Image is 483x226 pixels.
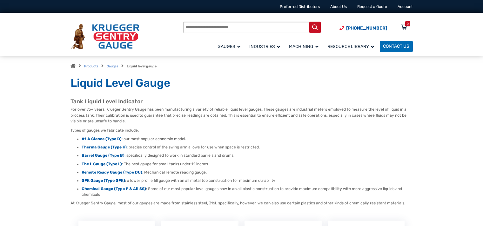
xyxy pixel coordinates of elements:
p: For over 75+ years, Krueger Sentry Gauge has been manufacturing a variety of reliable liquid leve... [70,106,413,124]
a: Account [398,4,413,9]
a: About Us [330,4,347,9]
a: Industries [246,40,286,53]
li: : a lower profile fill gauge with an all metal top construction for maximum durability [82,178,413,184]
a: Chemical Gauge (Type P & All SS) [82,187,146,191]
a: Gauges [107,64,118,68]
a: GFK Gauge (Type GFK) [82,178,125,183]
span: Machining [289,44,319,49]
li: : Some of our most popular level gauges now in an all plastic construction to provide maximum com... [82,186,413,197]
li: : The best gauge for small tanks under 12 inches. [82,161,413,167]
span: [PHONE_NUMBER] [346,25,387,31]
a: Request a Quote [357,4,387,9]
img: Krueger Sentry Gauge [70,24,139,49]
a: The L Gauge (Type L) [82,162,122,166]
a: Products [84,64,98,68]
span: Industries [249,44,280,49]
h1: Liquid Level Gauge [70,76,413,90]
span: Resource Library [327,44,374,49]
strong: Therma Gauge (Type H [82,145,125,149]
a: Preferred Distributors [280,4,320,9]
li: : precise control of the swing arm allows for use when space is restricted. [82,145,413,150]
span: Gauges [218,44,240,49]
li: : specifically designed to work in standard barrels and drums. [82,153,413,159]
a: Remote Ready Gauge (Type DU) [82,170,142,175]
a: Phone Number (920) 434-8860 [339,25,387,31]
a: Gauges [214,40,246,53]
a: Contact Us [380,41,413,52]
li: : our most popular economic model. [82,136,413,142]
h2: Tank Liquid Level Indicator [70,98,413,105]
strong: Liquid level gauge [127,64,157,68]
a: Barrel Gauge (Type B) [82,153,124,158]
p: Types of gauges we fabricate include: [70,127,413,133]
a: Therma Gauge (Type H) [82,145,127,149]
a: At A Glance (Type D) [82,137,122,141]
li: : Mechanical remote reading gauge. [82,170,413,175]
p: At Krueger Sentry Gauge, most of our gauges are made from stainless steel, 316L specifically, how... [70,200,413,206]
span: Contact Us [383,44,409,49]
a: Machining [286,40,324,53]
a: Resource Library [324,40,380,53]
div: 0 [407,21,409,26]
